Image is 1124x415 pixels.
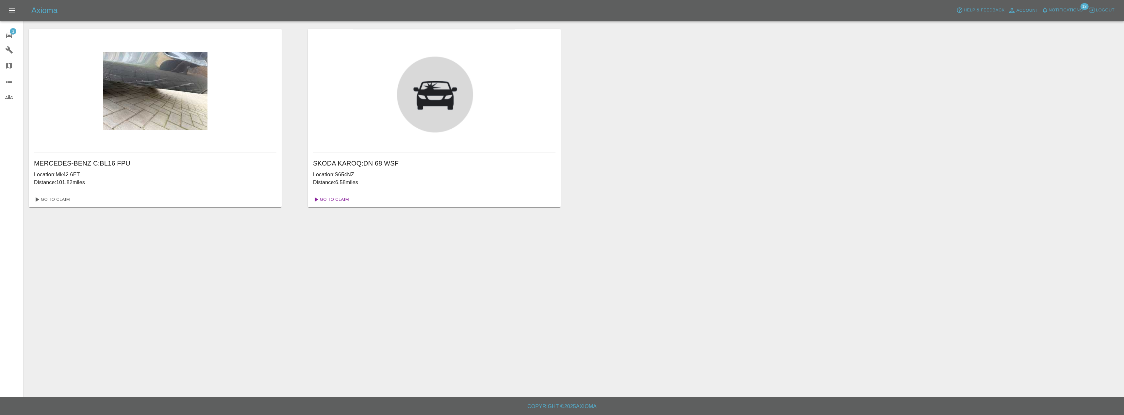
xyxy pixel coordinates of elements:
a: Account [1006,5,1040,16]
h6: SKODA KAROQ : DN 68 WSF [313,158,555,168]
button: Notifications [1040,5,1084,15]
p: Location: Mk42 6ET [34,171,276,179]
h5: Axioma [31,5,58,16]
button: Open drawer [4,3,20,18]
span: 13 [1080,3,1088,10]
a: Go To Claim [310,194,351,205]
p: Location: S654NZ [313,171,555,179]
span: Logout [1096,7,1115,14]
span: Account [1017,7,1038,14]
h6: Copyright © 2025 Axioma [5,402,1119,411]
p: Distance: 6.58 miles [313,179,555,186]
button: Logout [1087,5,1116,15]
span: Help & Feedback [964,7,1004,14]
p: Distance: 101.82 miles [34,179,276,186]
button: Help & Feedback [955,5,1006,15]
h6: MERCEDES-BENZ C : BL16 FPU [34,158,276,168]
span: 3 [10,28,16,35]
span: Notifications [1049,7,1083,14]
a: Go To Claim [31,194,72,205]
